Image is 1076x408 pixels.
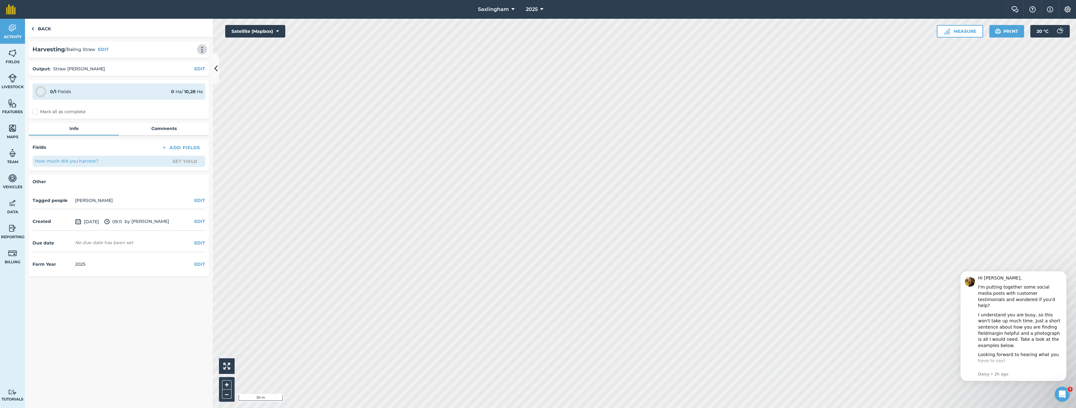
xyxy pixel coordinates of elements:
h4: Tagged people [33,197,73,204]
img: svg+xml;base64,PD94bWwgdmVyc2lvbj0iMS4wIiBlbmNvZGluZz0idXRmLTgiPz4KPCEtLSBHZW5lcmF0b3I6IEFkb2JlIE... [8,389,17,395]
button: 20 °C [1030,25,1070,38]
span: Saxlingham [478,6,509,13]
a: Info [29,123,119,134]
img: svg+xml;base64,PHN2ZyB4bWxucz0iaHR0cDovL3d3dy53My5vcmcvMjAwMC9zdmciIHdpZHRoPSI1NiIgaGVpZ2h0PSI2MC... [8,48,17,58]
h4: Created [33,218,73,225]
h4: Due date [33,239,73,246]
img: svg+xml;base64,PD94bWwgdmVyc2lvbj0iMS4wIiBlbmNvZGluZz0idXRmLTgiPz4KPCEtLSBHZW5lcmF0b3I6IEFkb2JlIE... [8,174,17,183]
span: 20 ° C [1037,25,1048,38]
img: svg+xml;base64,PHN2ZyB4bWxucz0iaHR0cDovL3d3dy53My5vcmcvMjAwMC9zdmciIHdpZHRoPSI1NiIgaGVpZ2h0PSI2MC... [8,123,17,133]
img: svg+xml;base64,PD94bWwgdmVyc2lvbj0iMS4wIiBlbmNvZGluZz0idXRmLTgiPz4KPCEtLSBHZW5lcmF0b3I6IEFkb2JlIE... [104,218,110,225]
div: by [PERSON_NAME] [33,213,205,231]
label: Mark all as complete [33,108,85,115]
span: / Baling Straw [65,46,95,53]
img: svg+xml;base64,PHN2ZyB4bWxucz0iaHR0cDovL3d3dy53My5vcmcvMjAwMC9zdmciIHdpZHRoPSIyMCIgaGVpZ2h0PSIyNC... [198,47,206,53]
img: svg+xml;base64,PHN2ZyB4bWxucz0iaHR0cDovL3d3dy53My5vcmcvMjAwMC9zdmciIHdpZHRoPSI5IiBoZWlnaHQ9IjI0Ii... [31,25,34,33]
img: svg+xml;base64,PD94bWwgdmVyc2lvbj0iMS4wIiBlbmNvZGluZz0idXRmLTgiPz4KPCEtLSBHZW5lcmF0b3I6IEFkb2JlIE... [1053,25,1066,38]
img: svg+xml;base64,PHN2ZyB4bWxucz0iaHR0cDovL3d3dy53My5vcmcvMjAwMC9zdmciIHdpZHRoPSI1NiIgaGVpZ2h0PSI2MC... [8,98,17,108]
button: EDIT [194,197,205,204]
h4: Other [33,178,205,185]
img: svg+xml;base64,PD94bWwgdmVyc2lvbj0iMS4wIiBlbmNvZGluZz0idXRmLTgiPz4KPCEtLSBHZW5lcmF0b3I6IEFkb2JlIE... [8,199,17,208]
img: fieldmargin Logo [6,4,16,14]
img: svg+xml;base64,PD94bWwgdmVyc2lvbj0iMS4wIiBlbmNvZGluZz0idXRmLTgiPz4KPCEtLSBHZW5lcmF0b3I6IEFkb2JlIE... [8,224,17,233]
p: How much did you harvest? [35,158,99,164]
button: EDIT [194,261,205,268]
a: Comments [119,123,209,134]
img: svg+xml;base64,PD94bWwgdmVyc2lvbj0iMS4wIiBlbmNvZGluZz0idXRmLTgiPz4KPCEtLSBHZW5lcmF0b3I6IEFkb2JlIE... [8,249,17,258]
h4: Output : [33,65,51,72]
img: Four arrows, one pointing top left, one top right, one bottom right and the last bottom left [223,363,230,370]
h4: Fields [33,144,46,151]
strong: 10,28 [184,89,195,94]
span: 2025 [526,6,538,13]
h4: Farm Year [33,261,73,268]
span: [DATE] [75,218,99,225]
img: Two speech bubbles overlapping with the left bubble in the forefront [1011,6,1019,13]
img: A question mark icon [1029,6,1036,13]
span: 3 [1068,387,1073,392]
img: svg+xml;base64,PD94bWwgdmVyc2lvbj0iMS4wIiBlbmNvZGluZz0idXRmLTgiPz4KPCEtLSBHZW5lcmF0b3I6IEFkb2JlIE... [8,23,17,33]
button: EDIT [194,218,205,225]
img: svg+xml;base64,PD94bWwgdmVyc2lvbj0iMS4wIiBlbmNvZGluZz0idXRmLTgiPz4KPCEtLSBHZW5lcmF0b3I6IEFkb2JlIE... [75,218,81,225]
button: Add Fields [156,143,205,152]
li: [PERSON_NAME] [75,197,113,204]
button: – [222,390,231,399]
div: 2025 [75,261,85,268]
img: A cog icon [1064,6,1071,13]
span: 09:11 [104,218,122,225]
img: svg+xml;base64,PHN2ZyB4bWxucz0iaHR0cDovL3d3dy53My5vcmcvMjAwMC9zdmciIHdpZHRoPSIxOSIgaGVpZ2h0PSIyNC... [995,28,1001,35]
button: Satellite (Mapbox) [225,25,285,38]
img: svg+xml;base64,PD94bWwgdmVyc2lvbj0iMS4wIiBlbmNvZGluZz0idXRmLTgiPz4KPCEtLSBHZW5lcmF0b3I6IEFkb2JlIE... [8,149,17,158]
button: Measure [937,25,983,38]
button: + [222,380,231,390]
button: EDIT [194,65,205,72]
button: EDIT [98,46,109,53]
button: EDIT [194,239,205,246]
strong: 0 [171,89,174,94]
iframe: Intercom notifications message [951,262,1076,391]
img: svg+xml;base64,PD94bWwgdmVyc2lvbj0iMS4wIiBlbmNvZGluZz0idXRmLTgiPz4KPCEtLSBHZW5lcmF0b3I6IEFkb2JlIE... [8,73,17,83]
button: Print [989,25,1024,38]
p: Straw [PERSON_NAME] [53,65,105,72]
h2: Harvesting [33,45,65,54]
iframe: Intercom live chat [1055,387,1070,402]
div: Fields [50,88,71,95]
div: Ha / Ha [171,88,203,95]
button: Set Yield [168,157,203,166]
img: Ruler icon [944,28,950,34]
img: svg+xml;base64,PHN2ZyB4bWxucz0iaHR0cDovL3d3dy53My5vcmcvMjAwMC9zdmciIHdpZHRoPSIxNyIgaGVpZ2h0PSIxNy... [1047,6,1053,13]
a: Back [25,19,57,37]
div: No due date has been set [75,239,133,246]
strong: 0 / 1 [50,89,56,94]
